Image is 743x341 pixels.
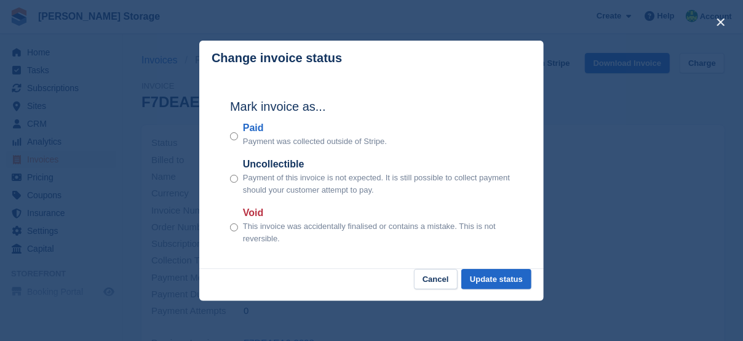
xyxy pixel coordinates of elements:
button: close [711,12,731,32]
h2: Mark invoice as... [230,97,513,116]
p: Change invoice status [212,51,342,65]
label: Uncollectible [243,157,513,172]
label: Paid [243,121,387,135]
button: Cancel [414,269,458,289]
p: This invoice was accidentally finalised or contains a mistake. This is not reversible. [243,220,513,244]
p: Payment of this invoice is not expected. It is still possible to collect payment should your cust... [243,172,513,196]
p: Payment was collected outside of Stripe. [243,135,387,148]
button: Update status [461,269,531,289]
label: Void [243,206,513,220]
